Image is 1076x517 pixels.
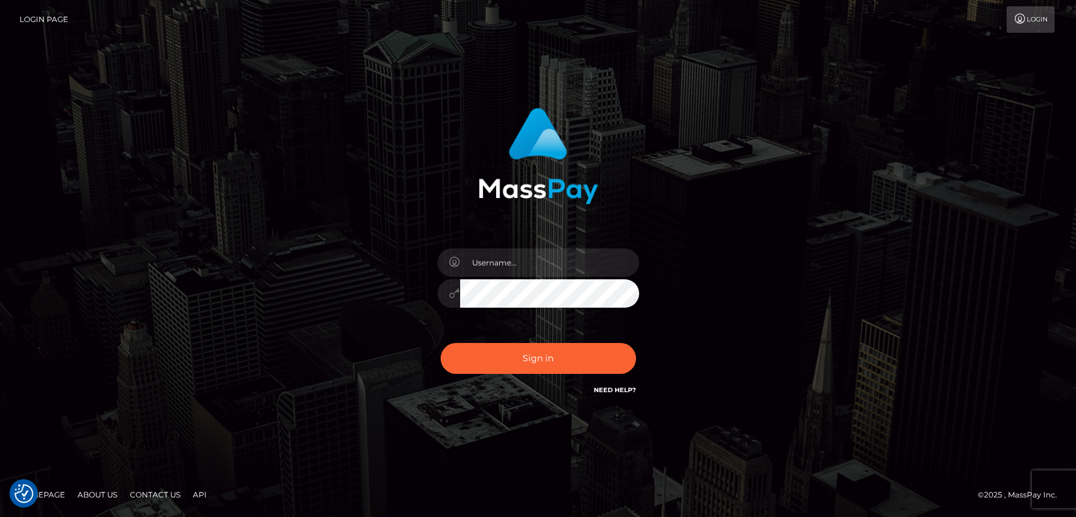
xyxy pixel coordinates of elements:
a: API [188,485,212,504]
a: About Us [72,485,122,504]
a: Homepage [14,485,70,504]
button: Sign in [441,343,636,374]
div: © 2025 , MassPay Inc. [978,488,1067,502]
img: MassPay Login [478,108,598,204]
a: Need Help? [594,386,636,394]
a: Login Page [20,6,68,33]
a: Login [1007,6,1055,33]
button: Consent Preferences [14,484,33,503]
a: Contact Us [125,485,185,504]
input: Username... [460,248,639,277]
img: Revisit consent button [14,484,33,503]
